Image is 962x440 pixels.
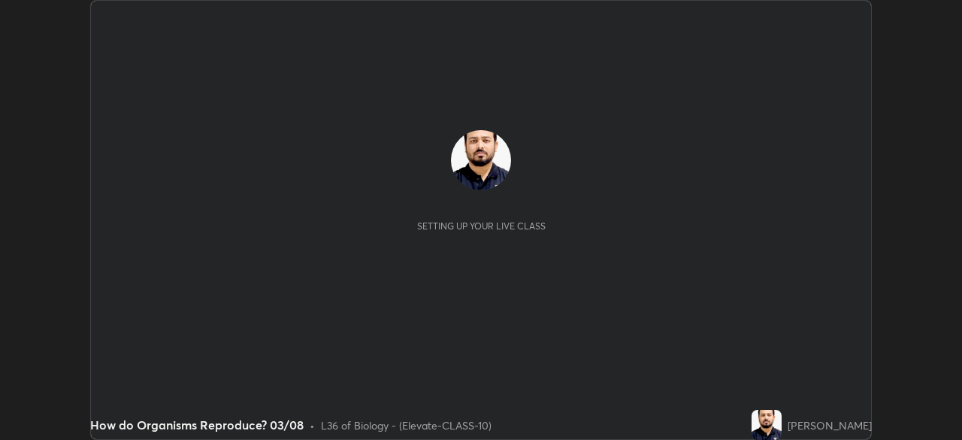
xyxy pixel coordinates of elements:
[451,130,511,190] img: b70e2f7e28e142109811dcc96d18e639.jpg
[417,220,546,232] div: Setting up your live class
[788,417,872,433] div: [PERSON_NAME]
[90,416,304,434] div: How do Organisms Reproduce? 03/08
[321,417,492,433] div: L36 of Biology - (Elevate-CLASS-10)
[310,417,315,433] div: •
[752,410,782,440] img: b70e2f7e28e142109811dcc96d18e639.jpg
